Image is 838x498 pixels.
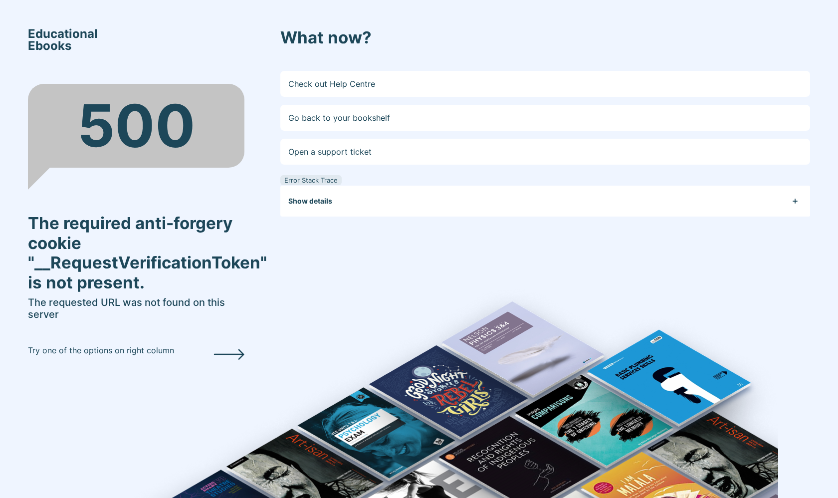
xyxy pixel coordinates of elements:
[288,186,810,217] button: Show details
[280,28,810,48] h3: What now?
[280,139,810,165] a: Open a support ticket
[280,71,810,97] a: Check out Help Centre
[28,84,244,168] div: 500
[28,28,98,52] span: Educational Ebooks
[280,175,342,185] div: Error Stack Trace
[28,296,244,320] h5: The requested URL was not found on this server
[280,105,810,131] a: Go back to your bookshelf
[28,344,174,356] p: Try one of the options on right column
[28,214,244,292] h3: The required anti-forgery cookie "__RequestVerificationToken" is not present.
